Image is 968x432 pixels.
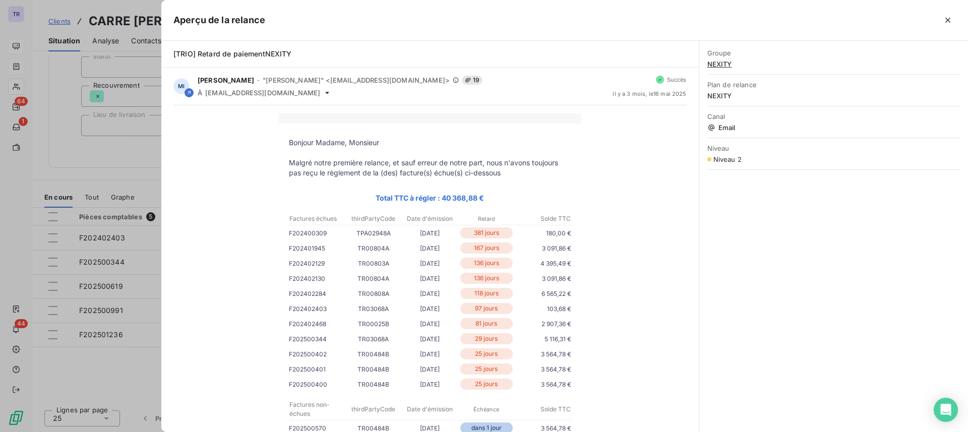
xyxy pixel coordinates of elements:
[346,214,401,223] p: thirdPartyCode
[289,228,345,238] p: F202400309
[460,379,513,390] p: 25 jours
[345,334,402,344] p: TR03068A
[205,89,320,97] span: [EMAIL_ADDRESS][DOMAIN_NAME]
[460,318,513,329] p: 81 jours
[460,258,513,269] p: 136 jours
[289,303,345,314] p: F202402403
[402,319,458,329] p: [DATE]
[707,49,960,57] span: Groupe
[402,349,458,359] p: [DATE]
[402,288,458,299] p: [DATE]
[460,303,513,314] p: 97 jours
[459,405,514,414] p: Échéance
[707,144,960,152] span: Niveau
[289,258,345,269] p: F202402129
[345,288,402,299] p: TR00808A
[934,398,958,422] div: Open Intercom Messenger
[402,405,458,414] p: Date d'émission
[402,243,458,254] p: [DATE]
[289,334,345,344] p: F202500344
[707,112,960,120] span: Canal
[198,89,202,97] span: À
[713,155,742,163] span: Niveau 2
[289,138,571,148] p: Bonjour Madame, Monsieur
[460,227,513,238] p: 381 jours
[460,348,513,359] p: 25 jours
[460,242,513,254] p: 167 jours
[515,303,571,314] p: 103,68 €
[515,214,571,223] p: Solde TTC
[345,303,402,314] p: TR03068A
[707,60,960,68] span: NEXITY
[460,288,513,299] p: 118 jours
[289,288,345,299] p: F202402284
[402,228,458,238] p: [DATE]
[402,273,458,284] p: [DATE]
[289,349,345,359] p: F202500402
[289,243,345,254] p: F202401945
[345,319,402,329] p: TR00025B
[257,77,260,83] span: -
[402,258,458,269] p: [DATE]
[460,333,513,344] p: 29 jours
[515,334,571,344] p: 5 116,31 €
[515,379,571,390] p: 3 564,78 €
[515,258,571,269] p: 4 395,49 €
[289,319,345,329] p: F202402468
[289,379,345,390] p: F202500400
[515,364,571,375] p: 3 564,78 €
[263,76,450,84] span: "[PERSON_NAME]" <[EMAIL_ADDRESS][DOMAIN_NAME]>
[707,92,960,100] span: NEXITY
[462,76,482,85] span: 19
[460,363,513,375] p: 25 jours
[345,258,402,269] p: TR00803A
[289,192,571,204] p: Total TTC à régler : 40 368,88 €
[198,76,254,84] span: [PERSON_NAME]
[613,91,686,97] span: il y a 3 mois , le 16 mai 2025
[515,228,571,238] p: 180,00 €
[289,273,345,284] p: F202402130
[515,243,571,254] p: 3 091,86 €
[707,124,960,132] span: Email
[173,78,190,94] div: MI
[515,349,571,359] p: 3 564,78 €
[345,243,402,254] p: TR00804A
[345,364,402,375] p: TR00484B
[667,77,687,83] span: Succès
[289,158,571,178] p: Malgré notre première relance, et sauf erreur de notre part, nous n'avons toujours pas reçu le rè...
[402,303,458,314] p: [DATE]
[707,81,960,89] span: Plan de relance
[345,349,402,359] p: TR00484B
[515,273,571,284] p: 3 091,86 €
[459,214,514,223] p: Retard
[346,405,401,414] p: thirdPartyCode
[173,49,292,58] span: [TRIO] Retard de paiementNEXITY
[345,273,402,284] p: TR00804A
[402,364,458,375] p: [DATE]
[289,364,345,375] p: F202500401
[402,334,458,344] p: [DATE]
[515,288,571,299] p: 6 565,22 €
[402,214,458,223] p: Date d'émission
[289,214,345,223] p: Factures échues
[515,405,571,414] p: Solde TTC
[402,379,458,390] p: [DATE]
[173,13,265,27] h5: Aperçu de la relance
[515,319,571,329] p: 2 907,36 €
[460,273,513,284] p: 136 jours
[289,400,345,418] p: Factures non-échues
[345,379,402,390] p: TR00484B
[345,228,402,238] p: TPA02948A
